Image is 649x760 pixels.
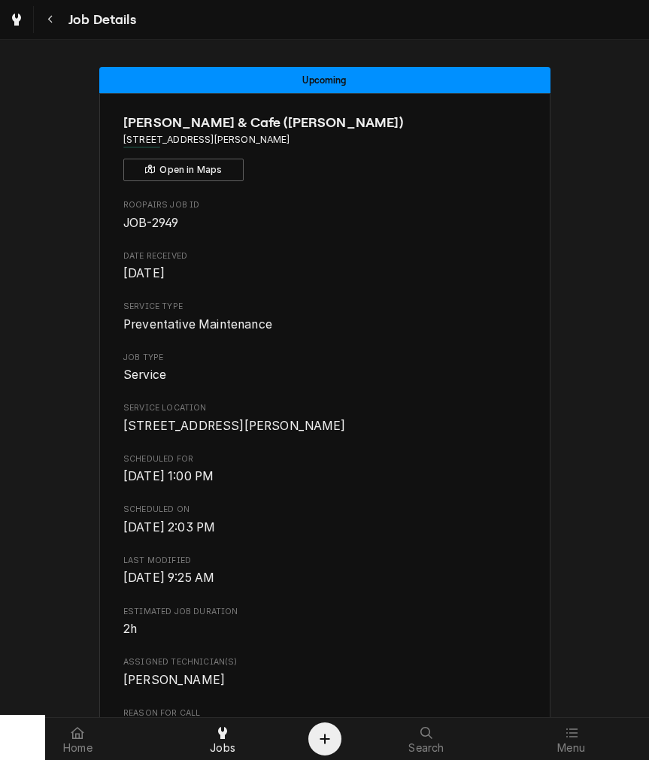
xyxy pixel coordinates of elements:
[123,417,526,435] span: Service Location
[123,214,526,232] span: Roopairs Job ID
[123,519,526,537] span: Scheduled On
[123,453,526,465] span: Scheduled For
[123,402,526,435] div: Service Location
[123,250,526,262] span: Date Received
[123,555,526,587] div: Last Modified
[123,469,214,483] span: [DATE] 1:00 PM
[123,569,526,587] span: Last Modified
[123,266,165,280] span: [DATE]
[302,75,346,85] span: Upcoming
[123,555,526,567] span: Last Modified
[123,366,526,384] span: Job Type
[210,742,235,754] span: Jobs
[37,6,64,33] button: Navigate back
[123,520,215,534] span: [DATE] 2:03 PM
[123,317,272,332] span: Preventative Maintenance
[123,368,166,382] span: Service
[123,504,526,516] span: Scheduled On
[408,742,444,754] span: Search
[123,133,526,147] span: Address
[123,216,178,230] span: JOB-2949
[6,721,150,757] a: Home
[308,722,341,755] button: Create Object
[123,707,526,740] div: Reason For Call
[123,606,526,638] div: Estimated Job Duration
[123,113,526,133] span: Name
[123,571,214,585] span: [DATE] 9:25 AM
[557,742,585,754] span: Menu
[63,742,92,754] span: Home
[499,721,643,757] a: Menu
[123,113,526,181] div: Client Information
[123,419,346,433] span: [STREET_ADDRESS][PERSON_NAME]
[123,504,526,536] div: Scheduled On
[3,6,30,33] a: Go to Jobs
[123,402,526,414] span: Service Location
[123,159,244,181] button: Open in Maps
[123,250,526,283] div: Date Received
[123,316,526,334] span: Service Type
[123,622,137,636] span: 2h
[123,468,526,486] span: Scheduled For
[123,352,526,364] span: Job Type
[99,67,550,93] div: Status
[123,673,225,687] span: [PERSON_NAME]
[151,721,295,757] a: Jobs
[123,199,526,232] div: Roopairs Job ID
[123,671,526,689] span: Assigned Technician(s)
[355,721,499,757] a: Search
[123,656,526,668] span: Assigned Technician(s)
[123,606,526,618] span: Estimated Job Duration
[123,301,526,313] span: Service Type
[123,265,526,283] span: Date Received
[123,707,526,719] span: Reason For Call
[123,656,526,689] div: Assigned Technician(s)
[123,620,526,638] span: Estimated Job Duration
[123,199,526,211] span: Roopairs Job ID
[64,10,136,30] span: Job Details
[123,301,526,333] div: Service Type
[123,453,526,486] div: Scheduled For
[123,352,526,384] div: Job Type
